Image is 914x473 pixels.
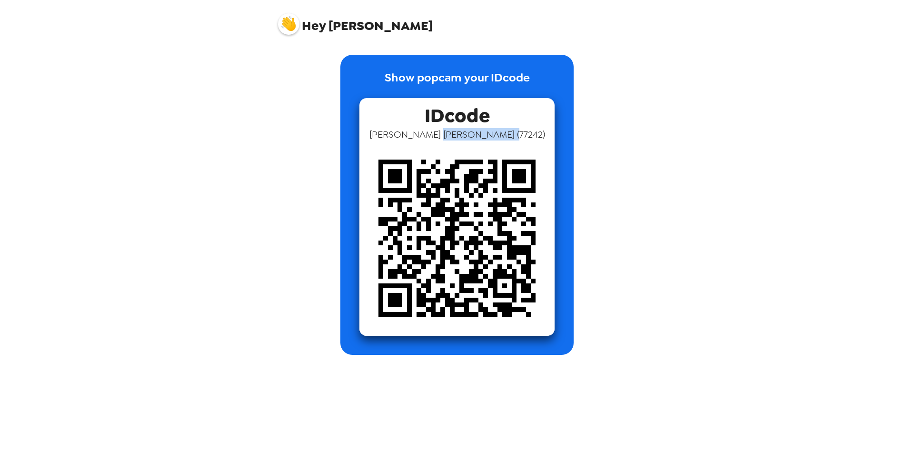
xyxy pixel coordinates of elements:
[369,128,545,141] span: [PERSON_NAME] [PERSON_NAME] ( 77242 )
[278,13,299,35] img: profile pic
[278,9,433,32] span: [PERSON_NAME]
[385,69,530,98] p: Show popcam your IDcode
[425,98,490,128] span: IDcode
[359,141,555,336] img: qr code
[302,17,326,34] span: Hey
